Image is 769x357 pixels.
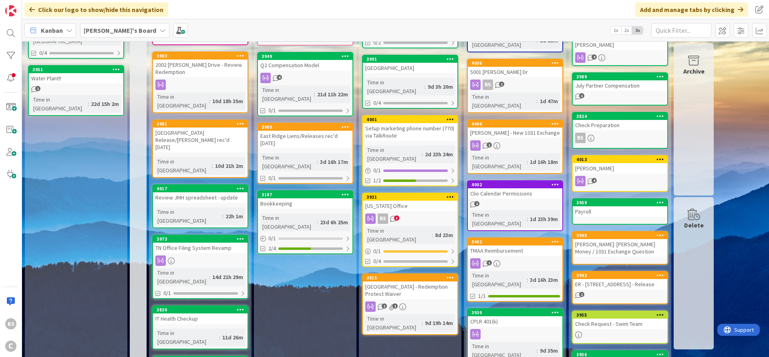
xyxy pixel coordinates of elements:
span: 1 [487,142,492,148]
div: 3930 [471,310,562,315]
span: 0 / 1 [373,166,381,175]
div: Bookkeeping [258,198,352,209]
div: 4013 [576,157,667,162]
a: 40065001 [PERSON_NAME] DrBSTime in [GEOGRAPHIC_DATA]:1d 47m [467,59,563,113]
div: TN Office Filing System Revamp [153,243,248,253]
input: Quick Filter... [651,23,711,38]
div: 3991 [363,56,457,63]
div: 3991[GEOGRAPHIC_DATA] [363,56,457,73]
div: 4000[PERSON_NAME] - New 1031 Exchange [468,120,562,138]
div: Water Plant!! [29,73,123,84]
div: IT Health Checkup [153,313,248,324]
div: [PERSON_NAME] - New 1031 Exchange [468,128,562,138]
div: BS [378,213,388,224]
span: Support [17,1,36,11]
div: 3983 [157,53,248,59]
div: 23d 6h 25m [318,218,350,227]
div: 11d 26m [220,333,245,342]
a: 3992ER - [STREET_ADDRESS] - Release [572,271,668,304]
div: 3951 [29,66,123,73]
div: 21d 11h 22m [315,90,350,99]
div: 4017Review JMH spreadsheet - update [153,185,248,203]
span: 1 [35,86,40,91]
div: 3949 [258,53,352,60]
div: Time in [GEOGRAPHIC_DATA] [260,86,314,103]
div: Clio Calendar Permissions [468,188,562,199]
div: Review JMH spreadsheet - update [153,192,248,203]
div: 3989July Partner Compensation [573,73,667,91]
span: : [222,212,223,221]
a: 4001Setup marketing phone number (770) via TalkRouteTime in [GEOGRAPHIC_DATA]:2d 23h 24m0/11/2 [362,115,458,186]
div: 3982TMAA Reimbursement [468,238,562,256]
span: : [212,162,213,170]
div: 3981 [153,120,248,128]
span: 1 [393,303,398,309]
span: : [219,333,220,342]
span: 1 [499,82,504,87]
span: 2x [621,26,632,34]
div: 4001 [363,116,457,123]
div: 1d 47m [538,97,560,106]
div: 3998 [573,232,667,239]
div: [GEOGRAPHIC_DATA] - Redemption Protest Waiver [363,281,457,299]
div: Time in [GEOGRAPHIC_DATA] [155,92,209,110]
div: [GEOGRAPHIC_DATA] [363,63,457,73]
span: : [209,273,210,281]
span: Kanban [41,26,63,35]
div: 4006 [471,60,562,66]
div: 3973TN Office Filing System Revamp [153,235,248,253]
div: 4002 [471,182,562,187]
div: Check Request - Swim Team [573,319,667,329]
div: 1d 16h 18m [528,158,560,166]
div: 3830 [157,307,248,313]
span: : [527,275,528,284]
div: Time in [GEOGRAPHIC_DATA] [470,271,527,289]
span: 3x [632,26,643,34]
span: 1 [579,93,584,98]
div: [PERSON_NAME] [573,163,667,174]
div: 3959 [573,199,667,206]
div: 3830 [153,306,248,313]
span: 0/1 [268,106,276,115]
div: 3951Water Plant!! [29,66,123,84]
div: 22h 1m [223,212,245,221]
span: 1/2 [373,176,381,185]
span: 0/4 [373,257,381,265]
div: Click our logo to show/hide this navigation [24,2,168,17]
div: 2d 23h 24m [423,150,455,159]
div: Time in [GEOGRAPHIC_DATA] [365,78,425,96]
span: : [537,346,538,355]
a: 39832002 [PERSON_NAME] Drive - Review RedemptionTime in [GEOGRAPHIC_DATA]:10d 18h 35m [152,52,248,113]
span: : [317,218,318,227]
div: Time in [GEOGRAPHIC_DATA] [155,207,222,225]
a: 3982TMAA ReimbursementTime in [GEOGRAPHIC_DATA]:3d 16h 23m1/1 [467,237,563,302]
div: 22d 15h 2m [89,100,121,108]
span: 0 / 1 [373,247,381,255]
span: 4 [592,54,597,60]
div: Time in [GEOGRAPHIC_DATA] [365,314,422,332]
a: 3991[GEOGRAPHIC_DATA]Time in [GEOGRAPHIC_DATA]:9d 3h 20m0/4 [362,55,458,109]
a: 3951Water Plant!!Time in [GEOGRAPHIC_DATA]:22d 15h 2m [28,65,124,116]
span: : [527,158,528,166]
div: 3815 [366,275,457,281]
a: 4017Review JMH spreadsheet - updateTime in [GEOGRAPHIC_DATA]:22h 1m [152,184,248,228]
div: July Partner Compensation [573,80,667,91]
div: 3959 [576,200,667,205]
div: BS [573,133,667,143]
span: 4 [277,75,282,80]
a: 3830IT Health CheckupTime in [GEOGRAPHIC_DATA]:11d 26m [152,305,248,349]
div: Time in [GEOGRAPHIC_DATA] [155,268,209,286]
div: East Ridge Liens/Releases rec'd [DATE] [258,131,352,148]
div: 4001 [366,117,457,122]
div: 9d 19h 14m [423,319,455,327]
div: 3991 [366,56,457,62]
div: Time in [GEOGRAPHIC_DATA] [155,157,212,175]
span: : [422,319,423,327]
span: : [537,97,538,106]
div: [US_STATE] Office [363,201,457,211]
div: 3931[US_STATE] Office [363,193,457,211]
div: 3187Bookkeeping [258,191,352,209]
div: 14d 21h 29m [210,273,245,281]
div: BS [363,213,457,224]
div: Time in [GEOGRAPHIC_DATA] [470,92,537,110]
